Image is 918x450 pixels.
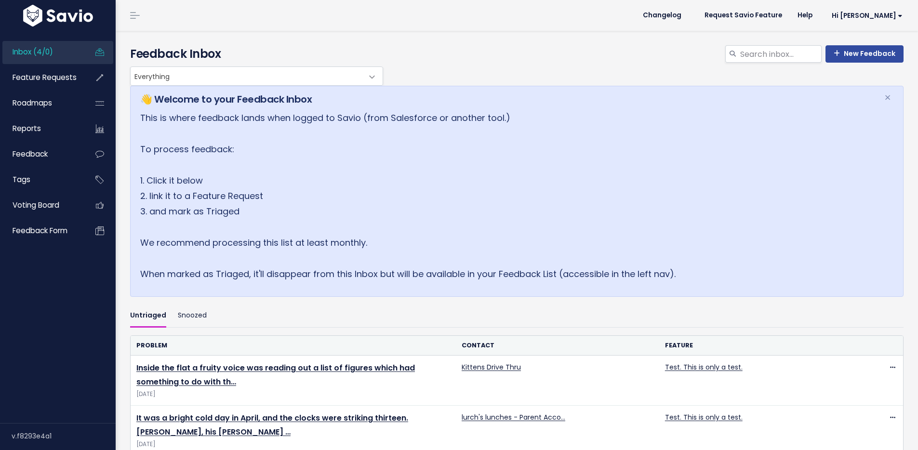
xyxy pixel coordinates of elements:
[790,8,820,23] a: Help
[21,5,95,26] img: logo-white.9d6f32f41409.svg
[2,41,80,63] a: Inbox (4/0)
[136,362,415,387] a: Inside the flat a fruity voice was reading out a list of figures which had something to do with th…
[462,362,521,372] a: Kittens Drive Thru
[178,304,207,327] a: Snoozed
[462,412,565,422] a: lurch's lunches - Parent Acco…
[2,220,80,242] a: Feedback form
[2,92,80,114] a: Roadmaps
[820,8,910,23] a: Hi [PERSON_NAME]
[697,8,790,23] a: Request Savio Feature
[13,72,77,82] span: Feature Requests
[665,412,743,422] a: Test. This is only a test.
[643,12,681,19] span: Changelog
[13,149,48,159] span: Feedback
[131,336,456,356] th: Problem
[130,66,383,86] span: Everything
[140,92,872,106] h5: 👋 Welcome to your Feedback Inbox
[140,110,872,282] p: This is where feedback lands when logged to Savio (from Salesforce or another tool.) To process f...
[13,200,59,210] span: Voting Board
[2,143,80,165] a: Feedback
[884,90,891,106] span: ×
[13,98,52,108] span: Roadmaps
[13,174,30,185] span: Tags
[456,336,659,356] th: Contact
[2,169,80,191] a: Tags
[739,45,822,63] input: Search inbox...
[2,194,80,216] a: Voting Board
[136,389,450,399] span: [DATE]
[130,304,166,327] a: Untriaged
[136,439,450,450] span: [DATE]
[825,45,904,63] a: New Feedback
[13,47,53,57] span: Inbox (4/0)
[832,12,903,19] span: Hi [PERSON_NAME]
[13,225,67,236] span: Feedback form
[130,45,904,63] h4: Feedback Inbox
[2,118,80,140] a: Reports
[875,86,901,109] button: Close
[130,304,904,327] ul: Filter feature requests
[12,424,116,449] div: v.f8293e4a1
[659,336,863,356] th: Feature
[665,362,743,372] a: Test. This is only a test.
[13,123,41,133] span: Reports
[131,67,363,85] span: Everything
[136,412,408,437] a: It was a bright cold day in April, and the clocks were striking thirteen. [PERSON_NAME], his [PER...
[2,66,80,89] a: Feature Requests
